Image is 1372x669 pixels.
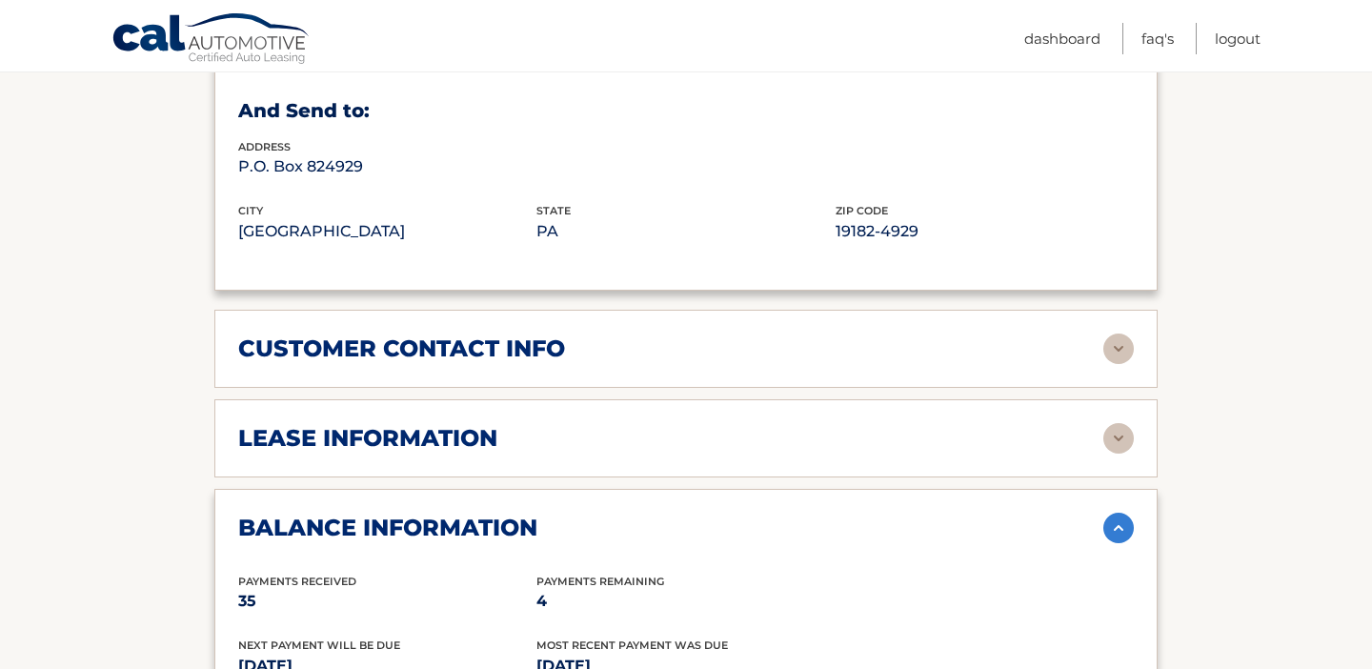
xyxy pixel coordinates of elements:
[1215,23,1261,54] a: Logout
[238,639,400,652] span: Next Payment will be due
[1103,423,1134,454] img: accordion-rest.svg
[536,575,664,588] span: Payments Remaining
[238,588,536,615] p: 35
[536,204,571,217] span: state
[1024,23,1100,54] a: Dashboard
[238,218,536,245] p: [GEOGRAPHIC_DATA]
[238,575,356,588] span: Payments Received
[536,639,728,652] span: Most Recent Payment Was Due
[536,588,835,615] p: 4
[111,12,312,68] a: Cal Automotive
[1103,513,1134,543] img: accordion-active.svg
[836,218,1134,245] p: 19182-4929
[238,424,497,453] h2: lease information
[238,514,537,542] h2: balance information
[238,99,1134,123] h3: And Send to:
[238,204,263,217] span: city
[1103,334,1134,364] img: accordion-rest.svg
[536,218,835,245] p: PA
[238,153,536,180] p: P.O. Box 824929
[836,204,888,217] span: zip code
[238,334,565,363] h2: customer contact info
[238,140,291,153] span: address
[1141,23,1174,54] a: FAQ's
